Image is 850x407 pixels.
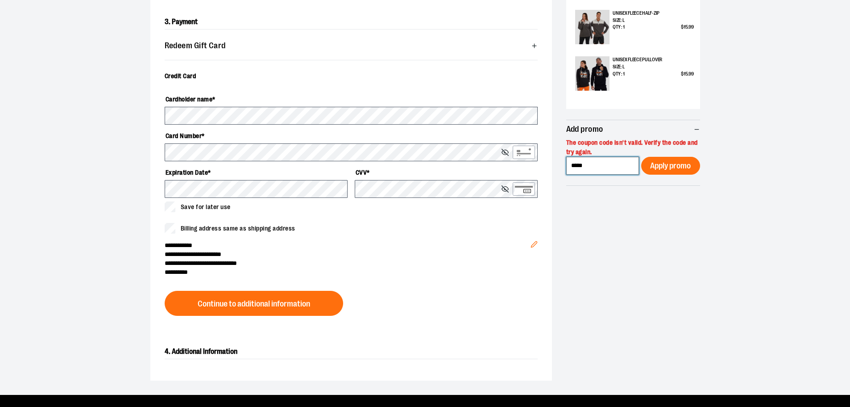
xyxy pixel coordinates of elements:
[684,71,688,77] span: 15
[165,72,196,80] span: Credit Card
[566,139,698,155] span: The coupon code isn't valid. Verify the code and try again.
[613,10,693,17] p: Unisex Fleece Half-Zip
[165,291,343,316] button: Continue to additional information
[684,24,688,30] span: 15
[165,15,538,29] h2: 3. Payment
[523,227,545,258] button: Edit
[613,71,624,78] span: Qty : 1
[165,128,538,143] label: Card Number *
[566,125,603,134] span: Add promo
[165,37,538,55] button: Redeem Gift Card
[613,24,624,31] span: Qty : 1
[681,24,684,30] span: $
[165,42,226,50] span: Redeem Gift Card
[681,71,684,77] span: $
[641,157,700,175] button: Apply promo
[355,165,538,180] label: CVV *
[650,162,691,170] span: Apply promo
[613,63,693,71] p: Size: L
[165,165,348,180] label: Expiration Date *
[165,201,175,212] input: Save for later use
[613,17,693,24] p: Size: L
[165,92,538,107] label: Cardholder name *
[181,202,231,212] span: Save for later use
[688,71,693,77] span: 99
[165,223,175,234] input: Billing address same as shipping address
[198,300,310,308] span: Continue to additional information
[566,120,700,138] button: Add promo
[165,344,538,359] h2: 4. Additional Information
[688,24,693,30] span: 99
[688,71,688,77] span: .
[613,56,693,63] p: Unisex Fleece Pullover
[688,24,688,30] span: .
[181,224,295,233] span: Billing address same as shipping address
